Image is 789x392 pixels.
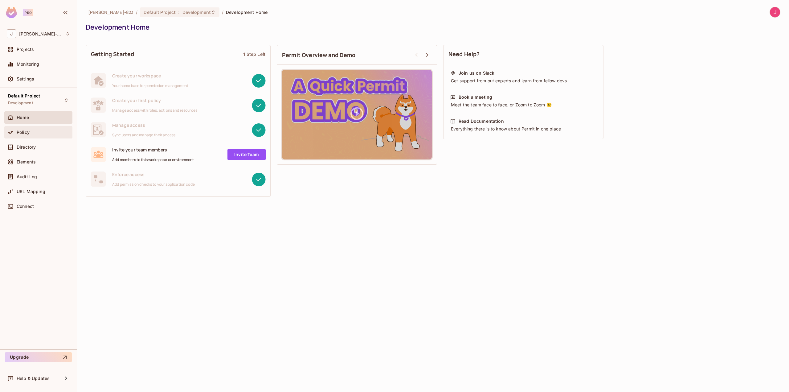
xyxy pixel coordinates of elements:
[88,9,133,15] span: the active workspace
[450,78,596,84] div: Get support from out experts and learn from fellow devs
[86,23,777,32] div: Development Home
[17,115,29,120] span: Home
[136,9,137,15] li: /
[112,171,195,177] span: Enforce access
[182,9,211,15] span: Development
[23,9,33,16] div: Pro
[8,93,40,98] span: Default Project
[178,10,180,15] span: :
[17,145,36,150] span: Directory
[17,47,34,52] span: Projects
[227,149,266,160] a: Invite Team
[17,76,34,81] span: Settings
[17,376,50,381] span: Help & Updates
[459,94,492,100] div: Book a meeting
[282,51,356,59] span: Permit Overview and Demo
[448,50,480,58] span: Need Help?
[112,73,188,79] span: Create your workspace
[226,9,268,15] span: Development Home
[17,174,37,179] span: Audit Log
[17,159,36,164] span: Elements
[112,133,175,138] span: Sync users and manage their access
[450,126,596,132] div: Everything there is to know about Permit in one place
[112,122,175,128] span: Manage access
[17,204,34,209] span: Connect
[7,29,16,38] span: J
[243,51,265,57] div: 1 Step Left
[770,7,780,17] img: John Renz
[17,130,30,135] span: Policy
[17,189,45,194] span: URL Mapping
[112,97,197,103] span: Create your first policy
[8,101,33,105] span: Development
[5,352,72,362] button: Upgrade
[450,102,596,108] div: Meet the team face to face, or Zoom to Zoom 😉
[17,62,39,67] span: Monitoring
[19,31,62,36] span: Workspace: John-823
[459,70,494,76] div: Join us on Slack
[222,9,223,15] li: /
[112,83,188,88] span: Your home base for permission management
[144,9,176,15] span: Default Project
[459,118,504,124] div: Read Documentation
[112,147,194,153] span: Invite your team members
[112,182,195,187] span: Add permission checks to your application code
[112,108,197,113] span: Manage access with roles, actions and resources
[112,157,194,162] span: Add members to this workspace or environment
[6,7,17,18] img: SReyMgAAAABJRU5ErkJggg==
[91,50,134,58] span: Getting Started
